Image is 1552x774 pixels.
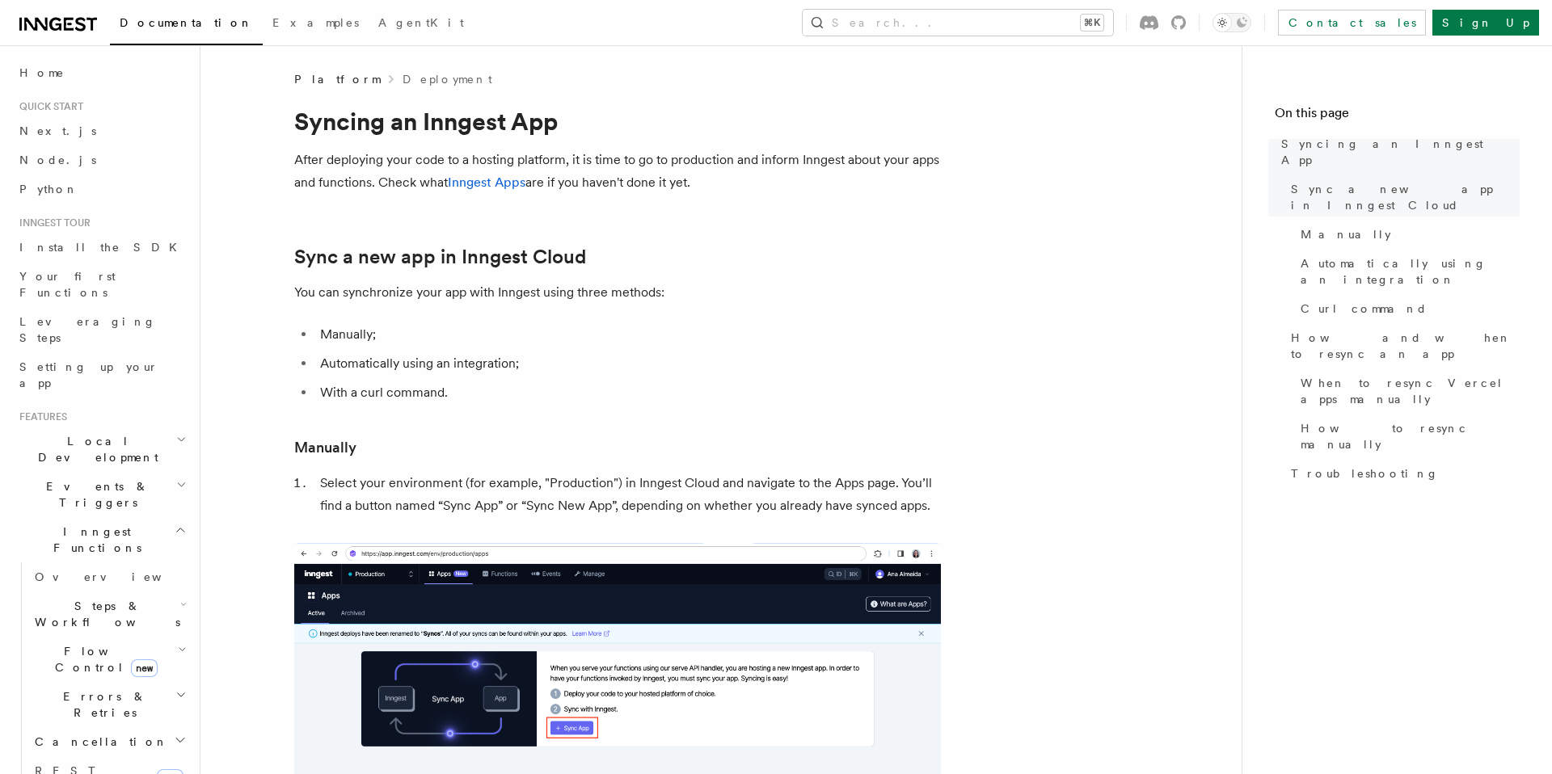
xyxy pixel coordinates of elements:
[315,381,941,404] li: With a curl command.
[1294,368,1520,414] a: When to resync Vercel apps manually
[315,472,941,517] li: Select your environment (for example, "Production") in Inngest Cloud and navigate to the Apps pag...
[13,410,67,423] span: Features
[19,315,156,344] span: Leveraging Steps
[131,659,158,677] span: new
[28,727,190,756] button: Cancellation
[1301,301,1428,317] span: Curl command
[272,16,359,29] span: Examples
[1291,181,1520,213] span: Sync a new app in Inngest Cloud
[13,352,190,398] a: Setting up your app
[120,16,253,29] span: Documentation
[19,124,96,137] span: Next.js
[28,643,178,675] span: Flow Control
[294,149,941,194] p: After deploying your code to a hosting platform, it is time to go to production and inform Innges...
[13,524,175,556] span: Inngest Functions
[1291,465,1439,482] span: Troubleshooting
[19,154,96,166] span: Node.js
[315,352,941,375] li: Automatically using an integration;
[13,58,190,87] a: Home
[369,5,474,44] a: AgentKit
[294,246,586,268] a: Sync a new app in Inngest Cloud
[19,270,116,299] span: Your first Functions
[1432,10,1539,36] a: Sign Up
[294,436,356,459] a: Manually
[13,175,190,204] a: Python
[13,116,190,145] a: Next.js
[13,100,83,113] span: Quick start
[13,217,91,229] span: Inngest tour
[28,562,190,591] a: Overview
[19,241,187,254] span: Install the SDK
[1301,255,1520,288] span: Automatically using an integration
[35,570,201,583] span: Overview
[28,734,168,750] span: Cancellation
[1301,226,1391,242] span: Manually
[1081,15,1103,31] kbd: ⌘K
[13,433,176,465] span: Local Development
[1278,10,1426,36] a: Contact sales
[294,107,941,136] h1: Syncing an Inngest App
[1294,249,1520,294] a: Automatically using an integration
[315,323,941,346] li: Manually;
[19,183,78,196] span: Python
[13,472,190,517] button: Events & Triggers
[1275,103,1520,129] h4: On this page
[1275,129,1520,175] a: Syncing an Inngest App
[1301,375,1520,407] span: When to resync Vercel apps manually
[28,688,175,721] span: Errors & Retries
[1291,330,1520,362] span: How and when to resync an app
[13,262,190,307] a: Your first Functions
[403,71,492,87] a: Deployment
[294,71,380,87] span: Platform
[13,307,190,352] a: Leveraging Steps
[13,478,176,511] span: Events & Triggers
[294,281,941,304] p: You can synchronize your app with Inngest using three methods:
[1294,294,1520,323] a: Curl command
[263,5,369,44] a: Examples
[1294,414,1520,459] a: How to resync manually
[19,65,65,81] span: Home
[13,517,190,562] button: Inngest Functions
[1294,220,1520,249] a: Manually
[1284,323,1520,368] a: How and when to resync an app
[28,591,190,637] button: Steps & Workflows
[110,5,263,45] a: Documentation
[1301,420,1520,452] span: How to resync manually
[28,598,180,630] span: Steps & Workflows
[803,10,1113,36] button: Search...⌘K
[1284,175,1520,220] a: Sync a new app in Inngest Cloud
[13,233,190,262] a: Install the SDK
[13,427,190,472] button: Local Development
[13,145,190,175] a: Node.js
[378,16,464,29] span: AgentKit
[1284,459,1520,488] a: Troubleshooting
[1281,136,1520,168] span: Syncing an Inngest App
[19,360,158,389] span: Setting up your app
[28,682,190,727] button: Errors & Retries
[1212,13,1251,32] button: Toggle dark mode
[448,175,525,190] a: Inngest Apps
[28,637,190,682] button: Flow Controlnew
